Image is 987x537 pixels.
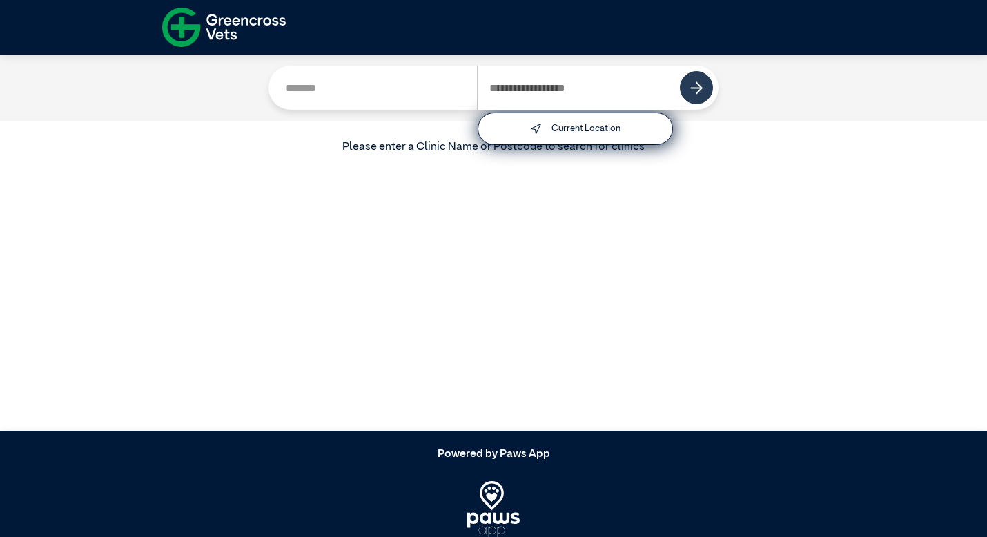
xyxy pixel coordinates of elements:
[162,3,286,51] img: f-logo
[477,66,681,110] input: Search by Postcode
[690,81,703,95] img: icon-right
[551,124,620,133] label: Current Location
[162,448,825,461] h5: Powered by Paws App
[162,139,825,155] div: Please enter a Clinic Name or Postcode to search for clinics
[274,66,477,110] input: Search by Clinic Name
[467,481,520,536] img: PawsApp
